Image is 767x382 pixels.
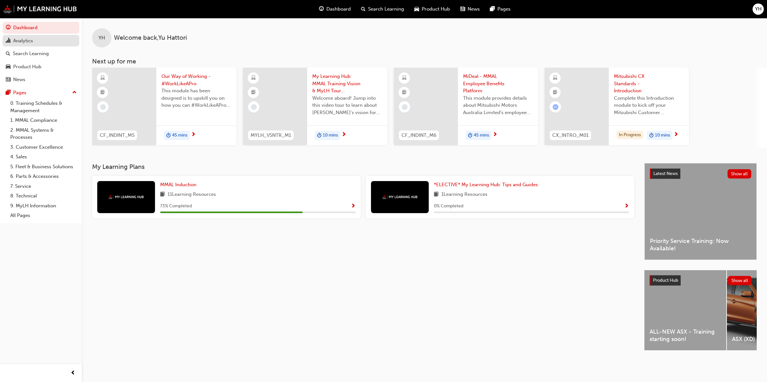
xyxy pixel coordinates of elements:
[553,104,558,110] span: learningRecordVerb_ATTEMPT-icon
[168,191,216,199] span: 11 Learning Resources
[8,191,79,201] a: 8. Technical
[468,5,480,13] span: News
[13,37,33,45] div: Analytics
[644,163,757,260] a: Latest NewsShow allPriority Service Training: Now Available!
[326,5,351,13] span: Dashboard
[314,3,356,16] a: guage-iconDashboard
[160,182,196,187] span: MMAL Induction
[323,132,338,139] span: 10 mins
[655,132,670,139] span: 10 mins
[624,203,629,209] span: Show Progress
[3,22,79,34] a: Dashboard
[114,34,187,42] span: Welcome back , Yu Hattori
[319,5,324,13] span: guage-icon
[414,5,419,13] span: car-icon
[8,201,79,211] a: 9. MyLH Information
[251,74,256,82] span: learningResourceType_ELEARNING-icon
[614,73,684,95] span: Mitsubishi CX Standards - Introduction
[490,5,495,13] span: pages-icon
[351,203,356,209] span: Show Progress
[6,25,11,31] span: guage-icon
[616,131,643,139] div: In Progress
[92,163,634,170] h3: My Learning Plans
[650,169,751,179] a: Latest NewsShow all
[649,131,654,140] span: duration-icon
[92,68,237,145] a: CF_INDINT_M5Our Way of Working - #WorkLikeAProThis module has been designed is to upskill you on ...
[8,171,79,181] a: 6. Parts & Accessories
[755,5,762,13] span: YH
[552,132,589,139] span: CX_INTRO_M01
[72,88,77,97] span: up-icon
[463,95,533,116] span: This module provides details about Mitsubishi Motors Australia Limited’s employee benefits platfo...
[402,104,408,110] span: learningRecordVerb_NONE-icon
[8,211,79,220] a: All Pages
[553,74,557,82] span: learningResourceType_ELEARNING-icon
[3,21,79,87] button: DashboardAnalyticsSearch LearningProduct HubNews
[3,87,79,99] button: Pages
[382,195,418,199] img: mmal
[8,125,79,142] a: 2. MMAL Systems & Processes
[8,152,79,162] a: 4. Sales
[368,5,404,13] span: Search Learning
[243,68,387,145] a: MYLH_VSNTR_M1My Learning Hub: MMAL Training Vision & MyLH Tour (Elective)Welcome aboard! Jump int...
[356,3,409,16] a: search-iconSearch Learning
[3,61,79,73] a: Product Hub
[434,191,439,199] span: book-icon
[161,87,231,109] span: This module has been designed is to upskill you on how you can #WorkLikeAPro at Mitsubishi Motors...
[160,203,192,210] span: 73 % Completed
[8,162,79,172] a: 5. Fleet & Business Solutions
[8,98,79,115] a: 0. Training Schedules & Management
[434,181,540,188] a: *ELECTIVE* My Learning Hub: Tips and Guides
[351,202,356,210] button: Show Progress
[434,182,538,187] span: *ELECTIVE* My Learning Hub: Tips and Guides
[545,68,689,145] a: CX_INTRO_M01Mitsubishi CX Standards - IntroductionComplete this Introduction module to kick off y...
[251,132,291,139] span: MYLH_VSNTR_M1
[108,195,144,199] img: mmal
[553,88,557,97] span: booktick-icon
[341,132,346,138] span: next-icon
[172,132,187,139] span: 45 mins
[3,48,79,60] a: Search Learning
[71,369,75,377] span: prev-icon
[460,5,465,13] span: news-icon
[3,5,77,13] img: mmal
[468,131,472,140] span: duration-icon
[401,132,436,139] span: CF_INDINT_M6
[493,132,497,138] span: next-icon
[474,132,489,139] span: 45 mins
[8,142,79,152] a: 3. Customer Excellence
[13,89,26,96] div: Pages
[100,74,105,82] span: learningResourceType_ELEARNING-icon
[644,270,726,350] a: ALL-NEW ASX - Training starting soon!
[251,104,257,110] span: learningRecordVerb_NONE-icon
[402,74,407,82] span: learningResourceType_ELEARNING-icon
[728,169,752,179] button: Show all
[8,181,79,191] a: 7. Service
[497,5,511,13] span: Pages
[6,51,10,57] span: search-icon
[312,95,382,116] span: Welcome aboard! Jump into this video tour to learn about [PERSON_NAME]'s vision for your learning...
[100,88,105,97] span: booktick-icon
[653,278,678,283] span: Product Hub
[3,74,79,86] a: News
[674,132,678,138] span: next-icon
[13,63,41,71] div: Product Hub
[161,73,231,87] span: Our Way of Working - #WorkLikeAPro
[13,76,25,83] div: News
[614,95,684,116] span: Complete this Introduction module to kick off your Mitsubishi Customer Excellence (CX) Standards ...
[3,35,79,47] a: Analytics
[13,50,49,57] div: Search Learning
[312,73,382,95] span: My Learning Hub: MMAL Training Vision & MyLH Tour (Elective)
[6,38,11,44] span: chart-icon
[753,4,764,15] button: YH
[251,88,256,97] span: booktick-icon
[6,77,11,83] span: news-icon
[6,64,11,70] span: car-icon
[100,132,134,139] span: CF_INDINT_M5
[8,115,79,125] a: 1. MMAL Compliance
[166,131,171,140] span: duration-icon
[728,276,752,285] button: Show all
[82,58,767,65] h3: Next up for me
[100,104,106,110] span: learningRecordVerb_NONE-icon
